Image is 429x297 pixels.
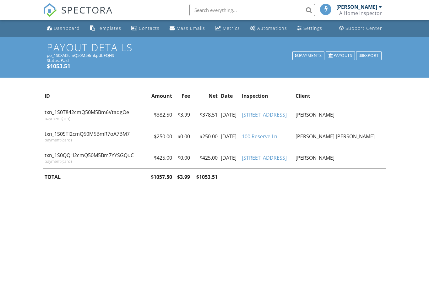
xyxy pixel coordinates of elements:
div: Support Center [345,25,382,31]
th: TOTAL [43,169,146,185]
div: A Home Inspector [339,10,382,16]
div: Export [356,51,382,60]
td: $382.50 [146,104,174,125]
a: Mass Emails [167,23,208,34]
h5: $1053.51 [47,63,382,69]
a: Payouts [325,51,356,61]
a: Metrics [213,23,242,34]
td: $250.00 [192,126,219,147]
td: $425.00 [146,147,174,169]
td: txn_1S0STl2cmQ50M5BmR7oA7BM7 [43,126,146,147]
a: Templates [87,23,124,34]
div: Metrics [223,25,240,31]
td: [PERSON_NAME] [294,147,386,169]
div: Mass Emails [176,25,205,31]
a: Automations (Basic) [247,23,290,34]
div: po_1S0XAI2cmQ50M5BmkpdbFQHS [47,53,382,58]
th: $1053.51 [192,169,219,185]
div: Templates [97,25,121,31]
a: Contacts [129,23,162,34]
div: Payments [292,51,325,60]
h1: Payout Details [47,42,382,53]
a: 100 Reserve Ln [242,133,277,140]
a: [STREET_ADDRESS] [242,154,287,161]
td: [DATE] [219,147,240,169]
div: Automations [257,25,287,31]
th: Client [294,88,386,104]
div: Dashboard [54,25,80,31]
th: Inspection [240,88,294,104]
th: $3.99 [174,169,192,185]
a: Payments [292,51,325,61]
td: [PERSON_NAME] [294,104,386,125]
input: Search everything... [189,4,315,16]
td: txn_1S0T842cmQ50M5Bm6VtadgOe [43,104,146,125]
td: $250.00 [146,126,174,147]
a: Export [356,51,382,61]
td: $425.00 [192,147,219,169]
th: ID [43,88,146,104]
td: $0.00 [174,147,192,169]
div: payment (card) [45,159,145,164]
th: Fee [174,88,192,104]
div: payment (ach) [45,116,145,121]
td: [DATE] [219,126,240,147]
a: Support Center [337,23,385,34]
div: Status: Paid [47,58,382,63]
div: Payouts [326,51,355,60]
th: Amount [146,88,174,104]
th: Date [219,88,240,104]
td: txn_1S0QQH2cmQ50M5Bm7YYSGQuC [43,147,146,169]
td: [PERSON_NAME] [PERSON_NAME] [294,126,386,147]
a: [STREET_ADDRESS] [242,111,287,118]
th: $1057.50 [146,169,174,185]
td: $0.00 [174,126,192,147]
img: The Best Home Inspection Software - Spectora [43,3,57,17]
div: payment (card) [45,137,145,142]
a: Dashboard [44,23,82,34]
div: Contacts [139,25,160,31]
td: $378.51 [192,104,219,125]
div: [PERSON_NAME] [336,4,377,10]
td: $3.99 [174,104,192,125]
a: Settings [295,23,325,34]
td: [DATE] [219,104,240,125]
a: SPECTORA [43,8,113,22]
span: SPECTORA [61,3,113,16]
th: Net [192,88,219,104]
div: Settings [303,25,322,31]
